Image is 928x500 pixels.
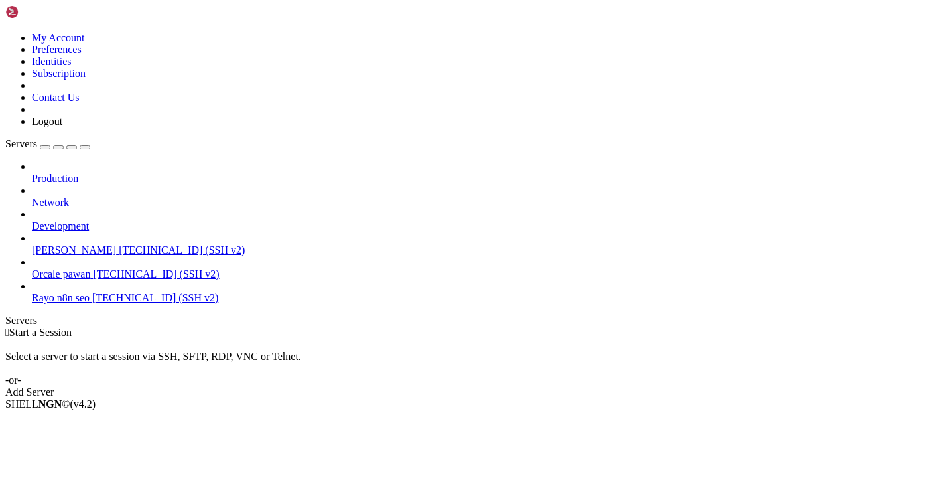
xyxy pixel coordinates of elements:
b: NGN [38,398,62,410]
span: Production [32,173,78,184]
span: Servers [5,138,37,149]
div: Servers [5,315,923,327]
a: Rayo n8n seo [TECHNICAL_ID] (SSH v2) [32,292,923,304]
a: Development [32,220,923,232]
a: My Account [32,32,85,43]
a: Contact Us [32,92,80,103]
span: Rayo n8n seo [32,292,90,303]
a: Production [32,173,923,185]
a: Logout [32,116,62,127]
span: Network [32,197,69,208]
span: Orcale pawan [32,268,90,280]
img: Shellngn [5,5,82,19]
a: Identities [32,56,72,67]
div: Add Server [5,386,923,398]
li: Production [32,161,923,185]
a: Servers [5,138,90,149]
a: Network [32,197,923,208]
span: 4.2.0 [70,398,96,410]
li: Development [32,208,923,232]
li: Network [32,185,923,208]
div: Select a server to start a session via SSH, SFTP, RDP, VNC or Telnet. -or- [5,339,923,386]
a: Subscription [32,68,86,79]
a: Preferences [32,44,82,55]
span: [TECHNICAL_ID] (SSH v2) [119,244,245,256]
span: [TECHNICAL_ID] (SSH v2) [92,292,218,303]
span: SHELL © [5,398,96,410]
a: [PERSON_NAME] [TECHNICAL_ID] (SSH v2) [32,244,923,256]
li: Orcale pawan [TECHNICAL_ID] (SSH v2) [32,256,923,280]
span: Development [32,220,89,232]
span: Start a Session [9,327,72,338]
span: [TECHNICAL_ID] (SSH v2) [93,268,219,280]
span:  [5,327,9,338]
li: [PERSON_NAME] [TECHNICAL_ID] (SSH v2) [32,232,923,256]
li: Rayo n8n seo [TECHNICAL_ID] (SSH v2) [32,280,923,304]
a: Orcale pawan [TECHNICAL_ID] (SSH v2) [32,268,923,280]
span: [PERSON_NAME] [32,244,116,256]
